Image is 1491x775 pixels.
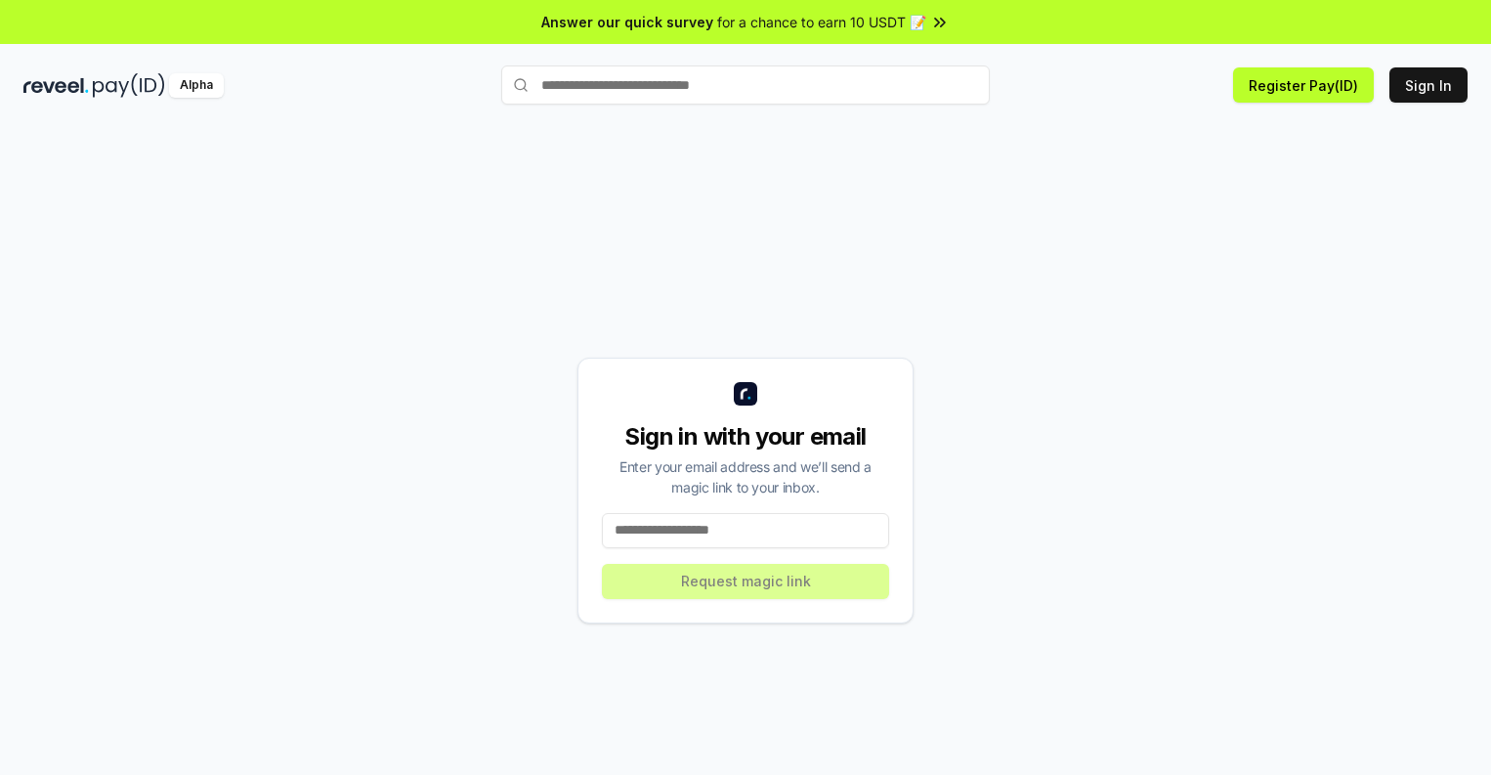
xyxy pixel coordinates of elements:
button: Sign In [1389,67,1468,103]
div: Alpha [169,73,224,98]
button: Register Pay(ID) [1233,67,1374,103]
img: pay_id [93,73,165,98]
span: Answer our quick survey [541,12,713,32]
img: logo_small [734,382,757,406]
div: Enter your email address and we’ll send a magic link to your inbox. [602,456,889,497]
div: Sign in with your email [602,421,889,452]
img: reveel_dark [23,73,89,98]
span: for a chance to earn 10 USDT 📝 [717,12,926,32]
